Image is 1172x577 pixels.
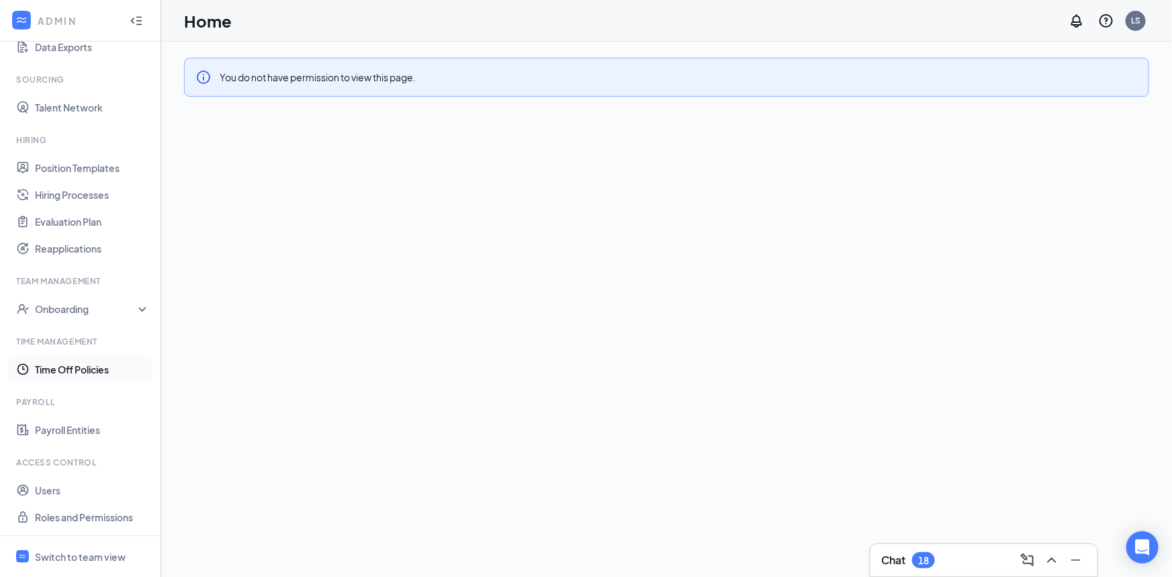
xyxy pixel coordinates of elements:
[16,74,147,85] div: Sourcing
[35,94,150,121] a: Talent Network
[1069,13,1085,29] svg: Notifications
[35,504,150,531] a: Roles and Permissions
[1065,549,1087,571] button: Minimize
[1017,549,1038,571] button: ComposeMessage
[918,555,929,566] div: 18
[195,69,212,85] svg: Info
[220,69,416,84] div: You do not have permission to view this page.
[35,181,150,208] a: Hiring Processes
[881,553,905,568] h3: Chat
[35,550,126,564] div: Switch to team view
[35,154,150,181] a: Position Templates
[1131,15,1140,26] div: LS
[16,275,147,287] div: Team Management
[16,336,147,347] div: Time Management
[16,396,147,408] div: Payroll
[35,302,138,316] div: Onboarding
[18,552,27,561] svg: WorkstreamLogo
[1044,552,1060,568] svg: ChevronUp
[15,13,28,27] svg: WorkstreamLogo
[1020,552,1036,568] svg: ComposeMessage
[35,416,150,443] a: Payroll Entities
[38,14,118,28] div: ADMIN
[35,208,150,235] a: Evaluation Plan
[35,356,150,383] a: Time Off Policies
[35,235,150,262] a: Reapplications
[35,477,150,504] a: Users
[1041,549,1063,571] button: ChevronUp
[1098,13,1114,29] svg: QuestionInfo
[184,9,232,32] h1: Home
[1126,531,1159,564] div: Open Intercom Messenger
[16,457,147,468] div: Access control
[1068,552,1084,568] svg: Minimize
[130,14,143,28] svg: Collapse
[16,302,30,316] svg: UserCheck
[16,134,147,146] div: Hiring
[35,34,150,60] a: Data Exports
